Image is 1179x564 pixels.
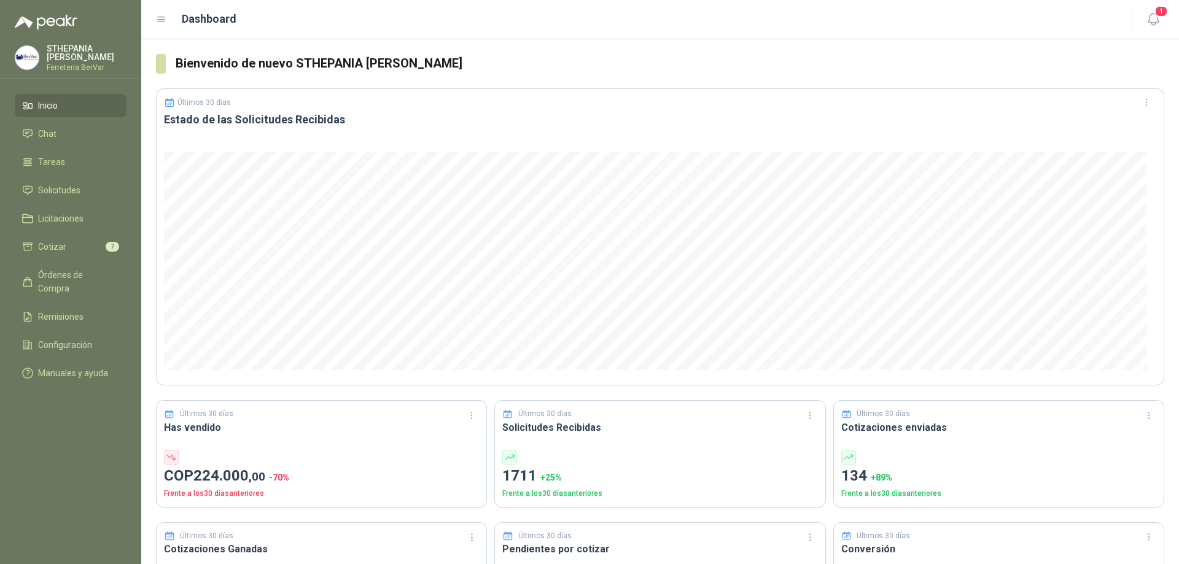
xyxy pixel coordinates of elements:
p: 1711 [502,465,817,488]
a: Configuración [15,333,126,357]
a: Tareas [15,150,126,174]
p: COP [164,465,479,488]
h3: Conversión [841,541,1156,557]
a: Chat [15,122,126,145]
span: + 25 % [540,473,562,482]
p: 134 [841,465,1156,488]
span: Solicitudes [38,183,80,197]
p: Últimos 30 días [518,408,572,420]
p: Últimos 30 días [180,408,233,420]
a: Remisiones [15,305,126,328]
p: Ferreteria BerVar [47,64,126,71]
span: 224.000 [193,467,265,484]
p: Últimos 30 días [177,98,231,107]
span: ,00 [249,469,265,484]
a: Manuales y ayuda [15,361,126,385]
h3: Bienvenido de nuevo STHEPANIA [PERSON_NAME] [176,54,1164,73]
a: Solicitudes [15,179,126,202]
p: Últimos 30 días [180,530,233,542]
img: Company Logo [15,46,39,69]
span: + 89 % [871,473,892,482]
span: Tareas [38,155,65,169]
span: 1 [1154,6,1168,17]
p: Últimos 30 días [857,408,910,420]
h1: Dashboard [182,10,236,28]
h3: Cotizaciones Ganadas [164,541,479,557]
h3: Cotizaciones enviadas [841,420,1156,435]
p: STHEPANIA [PERSON_NAME] [47,44,126,61]
p: Frente a los 30 días anteriores [841,488,1156,500]
span: Licitaciones [38,212,84,225]
h3: Estado de las Solicitudes Recibidas [164,112,1156,127]
p: Frente a los 30 días anteriores [164,488,479,500]
span: Configuración [38,338,92,352]
span: Remisiones [38,310,84,323]
span: 7 [106,242,119,252]
p: Últimos 30 días [518,530,572,542]
span: Chat [38,127,56,141]
h3: Pendientes por cotizar [502,541,817,557]
a: Órdenes de Compra [15,263,126,300]
a: Licitaciones [15,207,126,230]
button: 1 [1142,9,1164,31]
p: Frente a los 30 días anteriores [502,488,817,500]
span: Órdenes de Compra [38,268,115,295]
a: Cotizar7 [15,235,126,258]
h3: Solicitudes Recibidas [502,420,817,435]
a: Inicio [15,94,126,117]
span: Cotizar [38,240,66,253]
span: Manuales y ayuda [38,366,108,380]
span: -70 % [269,473,289,482]
h3: Has vendido [164,420,479,435]
p: Últimos 30 días [857,530,910,542]
span: Inicio [38,99,58,112]
img: Logo peakr [15,15,77,29]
